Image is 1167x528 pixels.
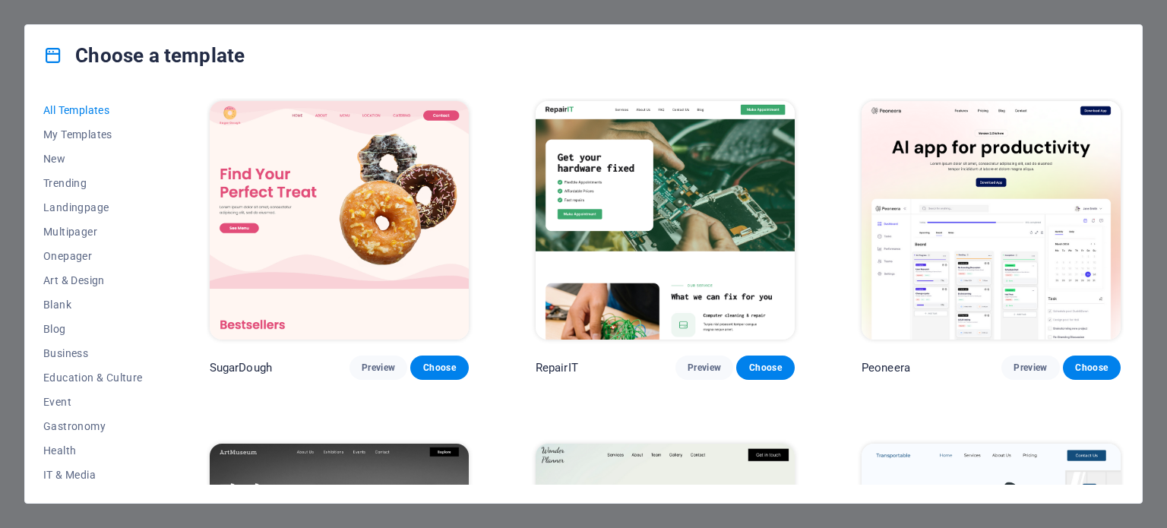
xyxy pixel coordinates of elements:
[349,356,407,380] button: Preview
[536,101,795,340] img: RepairIT
[43,323,143,335] span: Blog
[736,356,794,380] button: Choose
[43,438,143,463] button: Health
[43,98,143,122] button: All Templates
[43,414,143,438] button: Gastronomy
[1014,362,1047,374] span: Preview
[422,362,456,374] span: Choose
[43,147,143,171] button: New
[43,128,143,141] span: My Templates
[43,317,143,341] button: Blog
[43,177,143,189] span: Trending
[43,396,143,408] span: Event
[210,360,272,375] p: SugarDough
[1001,356,1059,380] button: Preview
[43,122,143,147] button: My Templates
[43,371,143,384] span: Education & Culture
[862,101,1121,340] img: Peoneera
[43,347,143,359] span: Business
[43,220,143,244] button: Multipager
[43,390,143,414] button: Event
[43,274,143,286] span: Art & Design
[43,463,143,487] button: IT & Media
[1063,356,1121,380] button: Choose
[43,299,143,311] span: Blank
[43,104,143,116] span: All Templates
[43,444,143,457] span: Health
[43,268,143,292] button: Art & Design
[43,244,143,268] button: Onepager
[1075,362,1108,374] span: Choose
[43,250,143,262] span: Onepager
[43,153,143,165] span: New
[43,469,143,481] span: IT & Media
[43,43,245,68] h4: Choose a template
[536,360,578,375] p: RepairIT
[210,101,469,340] img: SugarDough
[688,362,721,374] span: Preview
[675,356,733,380] button: Preview
[43,201,143,213] span: Landingpage
[43,171,143,195] button: Trending
[43,341,143,365] button: Business
[43,226,143,238] span: Multipager
[410,356,468,380] button: Choose
[362,362,395,374] span: Preview
[43,365,143,390] button: Education & Culture
[862,360,910,375] p: Peoneera
[43,195,143,220] button: Landingpage
[43,292,143,317] button: Blank
[748,362,782,374] span: Choose
[43,420,143,432] span: Gastronomy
